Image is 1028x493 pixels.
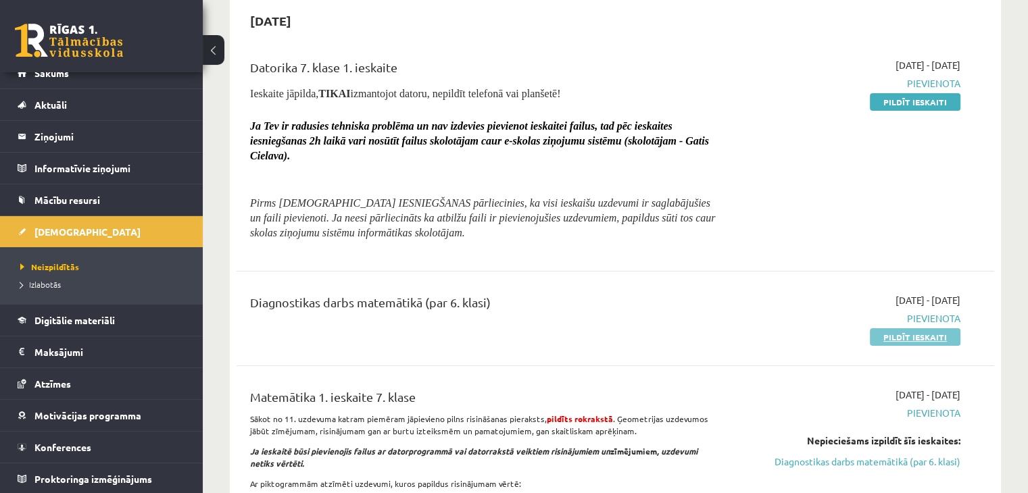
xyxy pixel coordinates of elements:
span: Ieskaite jāpilda, izmantojot datoru, nepildīt telefonā vai planšetē! [250,88,560,99]
a: Rīgas 1. Tālmācības vidusskola [15,24,123,57]
h2: [DATE] [237,5,305,36]
a: Izlabotās [20,278,189,290]
span: Pievienota [737,76,960,90]
a: [DEMOGRAPHIC_DATA] [18,216,186,247]
span: [DATE] - [DATE] [896,293,960,307]
a: Sākums [18,57,186,88]
b: zīmējumiem [250,446,697,469]
div: Datorika 7. klase 1. ieskaite [250,58,717,83]
span: [DEMOGRAPHIC_DATA] [34,226,141,238]
b: TIKAI [318,88,350,99]
div: Matemātika 1. ieskaite 7. klase [250,388,717,413]
span: Pievienota [737,406,960,420]
span: Pirms [DEMOGRAPHIC_DATA] IESNIEGŠANAS pārliecinies, ka visi ieskaišu uzdevumi ir saglabājušies un... [250,197,715,238]
a: Aktuāli [18,89,186,120]
strong: pildīts rokrakstā [547,413,613,424]
a: Mācību resursi [18,184,186,215]
span: Pievienota [737,311,960,326]
i: , uzdevumi netiks vērtēti. [250,446,697,469]
i: Ja ieskaitē būsi pievienojis failus ar datorprogrammā vai datorrakstā veiktiem risinājumiem un [250,446,610,457]
span: Digitālie materiāli [34,314,115,326]
span: Mācību resursi [34,194,100,206]
a: Pildīt ieskaiti [870,93,960,111]
span: Atzīmes [34,378,71,390]
a: Pildīt ieskaiti [870,328,960,346]
a: Digitālie materiāli [18,305,186,336]
a: Atzīmes [18,368,186,399]
span: Motivācijas programma [34,409,141,421]
a: Maksājumi [18,336,186,367]
a: Motivācijas programma [18,400,186,431]
span: Izlabotās [20,279,61,290]
span: [DATE] - [DATE] [896,388,960,402]
a: Konferences [18,432,186,463]
a: Informatīvie ziņojumi [18,153,186,184]
div: Nepieciešams izpildīt šīs ieskaites: [737,434,960,448]
span: [DATE] - [DATE] [896,58,960,72]
a: Diagnostikas darbs matemātikā (par 6. klasi) [737,455,960,469]
span: Konferences [34,441,91,453]
span: Sākums [34,67,69,79]
legend: Maksājumi [34,336,186,367]
a: Neizpildītās [20,261,189,273]
span: Aktuāli [34,99,67,111]
span: Neizpildītās [20,261,79,272]
div: Diagnostikas darbs matemātikā (par 6. klasi) [250,293,717,318]
span: Ja Tev ir radusies tehniska problēma un nav izdevies pievienot ieskaitei failus, tad pēc ieskaite... [250,120,709,161]
a: Ziņojumi [18,121,186,152]
legend: Ziņojumi [34,121,186,152]
p: Sākot no 11. uzdevuma katram piemēram jāpievieno pilns risināšanas pieraksts, . Ģeometrijas uzdev... [250,413,717,437]
p: Ar piktogrammām atzīmēti uzdevumi, kuros papildus risinājumam vērtē: [250,477,717,490]
legend: Informatīvie ziņojumi [34,153,186,184]
span: Proktoringa izmēģinājums [34,473,152,485]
